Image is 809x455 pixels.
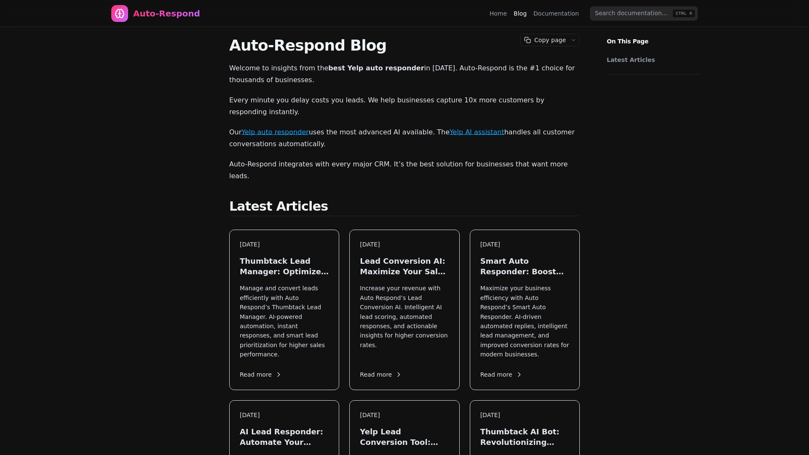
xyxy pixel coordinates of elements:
[490,9,507,18] a: Home
[240,256,329,277] h3: Thumbtack Lead Manager: Optimize Your Leads in [DATE]
[240,370,282,379] span: Read more
[229,230,339,390] a: [DATE]Thumbtack Lead Manager: Optimize Your Leads in [DATE]Manage and convert leads efficiently w...
[229,62,580,86] p: Welcome to insights from the in [DATE]. Auto-Respond is the #1 choice for thousands of businesses.
[600,27,708,45] p: On This Page
[480,240,569,249] div: [DATE]
[133,8,200,19] div: Auto-Respond
[111,5,200,22] a: Home page
[241,128,308,136] a: Yelp auto responder
[240,426,329,447] h3: AI Lead Responder: Automate Your Sales in [DATE]
[229,158,580,182] p: Auto-Respond integrates with every major CRM. It’s the best solution for businesses that want mor...
[590,6,698,21] input: Search documentation…
[240,240,329,249] div: [DATE]
[240,284,329,359] p: Manage and convert leads efficiently with Auto Respond’s Thumbtack Lead Manager. AI-powered autom...
[480,284,569,359] p: Maximize your business efficiency with Auto Respond’s Smart Auto Responder. AI-driven automated r...
[480,411,569,420] div: [DATE]
[470,230,580,390] a: [DATE]Smart Auto Responder: Boost Your Lead Engagement in [DATE]Maximize your business efficiency...
[533,9,579,18] a: Documentation
[450,128,504,136] a: Yelp AI assistant
[229,37,580,54] h1: Auto-Respond Blog
[480,426,569,447] h3: Thumbtack AI Bot: Revolutionizing Lead Generation
[360,370,402,379] span: Read more
[349,230,459,390] a: [DATE]Lead Conversion AI: Maximize Your Sales in [DATE]Increase your revenue with Auto Respond’s ...
[360,426,449,447] h3: Yelp Lead Conversion Tool: Maximize Local Leads in [DATE]
[607,56,697,64] a: Latest Articles
[229,126,580,150] p: Our uses the most advanced AI available. The handles all customer conversations automatically.
[514,9,527,18] a: Blog
[521,34,568,46] button: Copy page
[360,256,449,277] h3: Lead Conversion AI: Maximize Your Sales in [DATE]
[328,64,424,72] strong: best Yelp auto responder
[480,370,522,379] span: Read more
[480,256,569,277] h3: Smart Auto Responder: Boost Your Lead Engagement in [DATE]
[229,94,580,118] p: Every minute you delay costs you leads. We help businesses capture 10x more customers by respondi...
[229,199,580,216] h2: Latest Articles
[360,240,449,249] div: [DATE]
[360,284,449,359] p: Increase your revenue with Auto Respond’s Lead Conversion AI. Intelligent AI lead scoring, automa...
[240,411,329,420] div: [DATE]
[360,411,449,420] div: [DATE]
